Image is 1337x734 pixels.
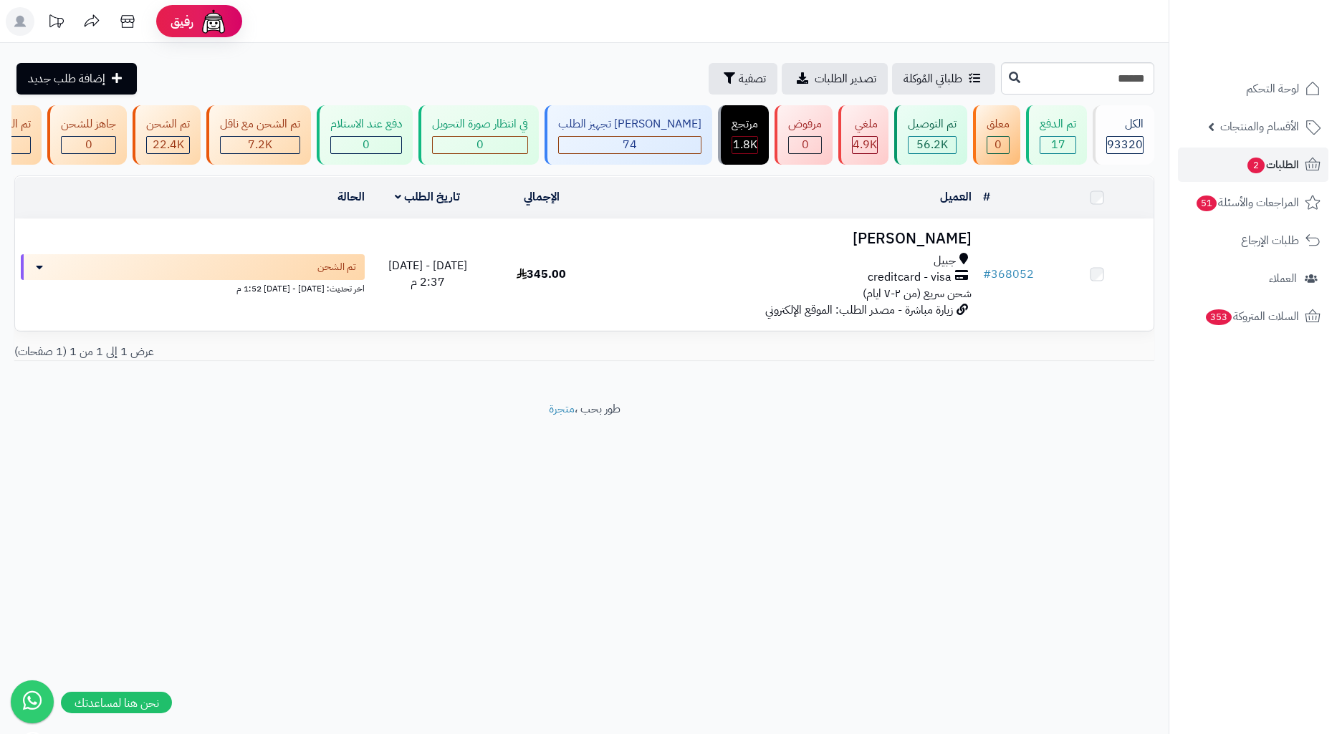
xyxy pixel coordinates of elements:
div: اخر تحديث: [DATE] - [DATE] 1:52 م [21,280,365,295]
a: ملغي 4.9K [835,105,891,165]
div: 56194 [909,137,956,153]
a: تحديثات المنصة [38,7,74,39]
a: تم التوصيل 56.2K [891,105,970,165]
span: تم الشحن [317,260,356,274]
div: 1783 [732,137,757,153]
div: في انتظار صورة التحويل [432,116,528,132]
span: السلات المتروكة [1204,306,1299,327]
a: جاهز للشحن 0 [44,105,130,165]
span: طلبات الإرجاع [1241,231,1299,251]
span: 4.9K [853,136,877,153]
div: 7223 [221,137,299,153]
a: #368052 [983,266,1034,283]
span: شحن سريع (من ٢-٧ ايام) [863,285,972,302]
span: 0 [802,136,809,153]
a: تم الشحن 22.4K [130,105,203,165]
a: تصدير الطلبات [782,63,888,95]
span: 0 [995,136,1002,153]
span: لوحة التحكم [1246,79,1299,99]
a: مرتجع 1.8K [715,105,772,165]
div: الكل [1106,116,1144,132]
div: 0 [62,137,115,153]
div: مرفوض [788,116,822,132]
a: لوحة التحكم [1178,72,1328,106]
div: [PERSON_NAME] تجهيز الطلب [558,116,701,132]
div: تم التوصيل [908,116,957,132]
div: معلق [987,116,1010,132]
button: تصفية [709,63,777,95]
span: 22.4K [153,136,184,153]
div: 22362 [147,137,189,153]
a: تم الشحن مع ناقل 7.2K [203,105,314,165]
a: [PERSON_NAME] تجهيز الطلب 74 [542,105,715,165]
span: 0 [85,136,92,153]
a: طلباتي المُوكلة [892,63,995,95]
div: جاهز للشحن [61,116,116,132]
div: تم الدفع [1040,116,1076,132]
div: دفع عند الاستلام [330,116,402,132]
a: إضافة طلب جديد [16,63,137,95]
span: الطلبات [1246,155,1299,175]
span: creditcard - visa [868,269,952,286]
div: تم الشحن مع ناقل [220,116,300,132]
span: 0 [363,136,370,153]
a: متجرة [549,400,575,417]
span: 17 [1051,136,1065,153]
span: إضافة طلب جديد [28,70,105,87]
span: رفيق [171,13,193,30]
a: تم الدفع 17 [1023,105,1090,165]
span: طلباتي المُوكلة [904,70,962,87]
a: مرفوض 0 [772,105,835,165]
h3: [PERSON_NAME] [604,231,972,247]
a: # [983,188,990,206]
a: الحالة [337,188,365,206]
span: 353 [1206,309,1232,325]
div: عرض 1 إلى 1 من 1 (1 صفحات) [4,344,585,360]
div: 0 [789,137,821,153]
a: معلق 0 [970,105,1023,165]
a: طلبات الإرجاع [1178,223,1328,258]
span: العملاء [1269,269,1297,289]
span: زيارة مباشرة - مصدر الطلب: الموقع الإلكتروني [765,301,953,319]
div: تم الشحن [146,116,190,132]
a: الكل93320 [1090,105,1157,165]
span: 56.2K [916,136,948,153]
a: العملاء [1178,261,1328,296]
span: المراجعات والأسئلة [1195,193,1299,213]
span: 51 [1197,195,1217,211]
span: تصفية [739,70,766,87]
span: 93320 [1107,136,1143,153]
a: المراجعات والأسئلة51 [1178,185,1328,220]
span: 345.00 [517,266,566,283]
div: 74 [559,137,701,153]
div: 0 [987,137,1009,153]
span: 74 [623,136,637,153]
a: العميل [940,188,972,206]
a: تاريخ الطلب [395,188,460,206]
span: 0 [476,136,484,153]
a: دفع عند الاستلام 0 [314,105,416,165]
img: ai-face.png [199,7,228,36]
a: الإجمالي [524,188,560,206]
div: مرتجع [732,116,758,132]
div: 0 [331,137,401,153]
span: 1.8K [733,136,757,153]
span: 7.2K [248,136,272,153]
div: 0 [433,137,527,153]
span: [DATE] - [DATE] 2:37 م [388,257,467,291]
span: تصدير الطلبات [815,70,876,87]
div: ملغي [852,116,878,132]
span: # [983,266,991,283]
div: 17 [1040,137,1075,153]
a: السلات المتروكة353 [1178,299,1328,334]
a: في انتظار صورة التحويل 0 [416,105,542,165]
a: الطلبات2 [1178,148,1328,182]
span: الأقسام والمنتجات [1220,117,1299,137]
img: logo-2.png [1240,38,1323,68]
span: 2 [1247,158,1265,173]
span: جبيل [934,253,956,269]
div: 4937 [853,137,877,153]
